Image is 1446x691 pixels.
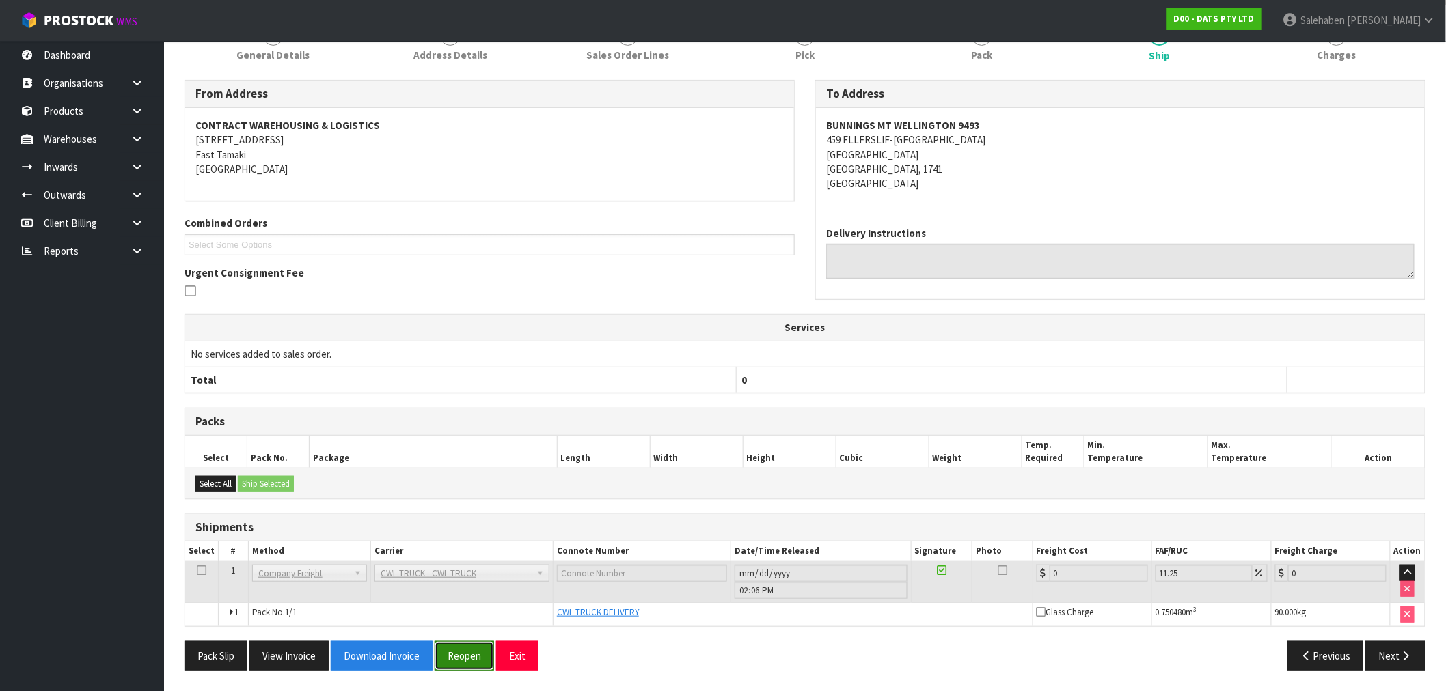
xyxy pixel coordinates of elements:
address: 459 ELLERSLIE-[GEOGRAPHIC_DATA] [GEOGRAPHIC_DATA] [GEOGRAPHIC_DATA], 1741 [GEOGRAPHIC_DATA] [826,118,1415,191]
span: Glass Charge [1037,606,1094,618]
strong: CONTRACT WAREHOUSING & LOGISTICS [195,119,380,132]
span: 0.750480 [1156,606,1186,618]
button: Pack Slip [185,641,247,671]
span: [PERSON_NAME] [1347,14,1421,27]
span: CWL TRUCK DELIVERY [557,606,639,618]
span: 1/1 [285,606,297,618]
button: Download Invoice [331,641,433,671]
input: Freight Charge [1288,565,1387,582]
span: Pick [795,48,815,62]
button: Reopen [435,641,494,671]
span: Ship [185,70,1425,681]
th: Weight [929,436,1022,468]
label: Urgent Consignment Fee [185,266,304,280]
th: # [219,541,249,561]
th: Signature [911,541,972,561]
th: Temp. Required [1022,436,1084,468]
th: Total [185,367,736,393]
th: Length [557,436,650,468]
span: Company Freight [258,565,349,582]
small: WMS [116,15,137,28]
strong: BUNNINGS MT WELLINGTON 9493 [826,119,980,132]
td: Pack No. [248,603,553,626]
th: Connote Number [554,541,731,561]
span: CWL TRUCK - CWL TRUCK [381,565,531,582]
button: Previous [1287,641,1364,671]
td: kg [1271,603,1390,626]
th: Pack No. [247,436,310,468]
th: Freight Charge [1271,541,1390,561]
span: Salehaben [1300,14,1345,27]
th: Photo [972,541,1033,561]
th: Package [309,436,557,468]
td: No services added to sales order. [185,341,1425,367]
th: Action [1332,436,1425,468]
th: FAF/RUC [1151,541,1271,561]
th: Width [650,436,743,468]
h3: To Address [826,87,1415,100]
span: 1 [231,565,235,576]
th: Action [1390,541,1425,561]
span: Charges [1318,48,1356,62]
strong: D00 - DATS PTY LTD [1174,13,1255,25]
th: Max. Temperature [1208,436,1332,468]
th: Select [185,436,247,468]
span: Ship [1149,48,1170,63]
label: Delivery Instructions [826,226,926,240]
address: [STREET_ADDRESS] East Tamaki [GEOGRAPHIC_DATA] [195,118,784,177]
span: ProStock [44,12,113,29]
span: General Details [236,48,310,62]
img: cube-alt.png [21,12,38,29]
sup: 3 [1194,605,1197,614]
span: Sales Order Lines [586,48,669,62]
th: Freight Cost [1033,541,1151,561]
span: 1 [234,606,238,618]
th: Carrier [370,541,553,561]
span: Pack [972,48,993,62]
input: Freight Cost [1050,565,1148,582]
th: Min. Temperature [1084,436,1208,468]
th: Method [248,541,370,561]
h3: From Address [195,87,784,100]
h3: Packs [195,415,1415,428]
label: Combined Orders [185,216,267,230]
th: Height [743,436,836,468]
button: View Invoice [249,641,329,671]
th: Services [185,315,1425,341]
button: Ship Selected [238,476,294,492]
a: D00 - DATS PTY LTD [1167,8,1262,30]
input: Freight Adjustment [1156,565,1253,582]
button: Next [1365,641,1425,671]
h3: Shipments [195,521,1415,534]
th: Select [185,541,219,561]
button: Exit [496,641,538,671]
button: Select All [195,476,236,492]
span: 90.000 [1275,606,1298,618]
input: Connote Number [557,565,727,582]
th: Date/Time Released [731,541,912,561]
td: m [1151,603,1271,626]
span: Address Details [413,48,487,62]
span: 0 [742,373,748,386]
th: Cubic [836,436,929,468]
